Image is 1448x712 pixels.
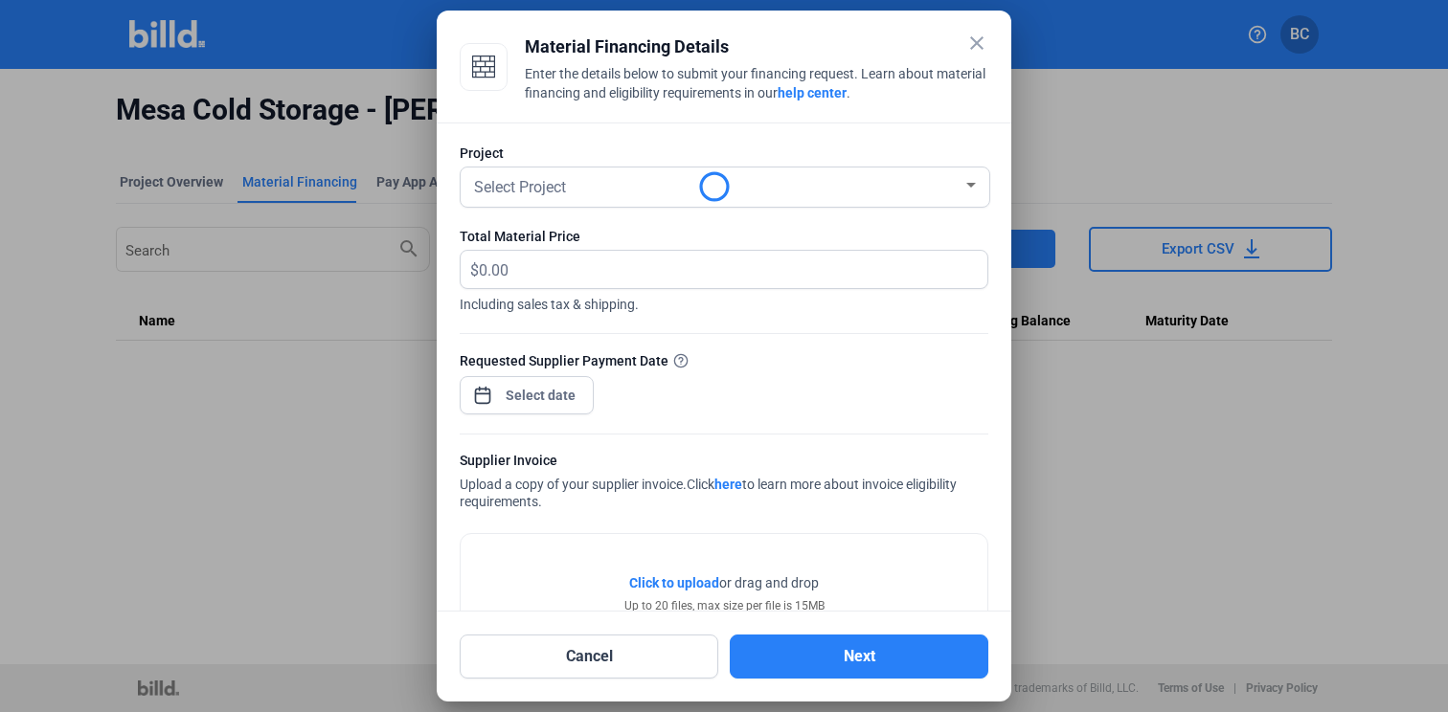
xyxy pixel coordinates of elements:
span: Including sales tax & shipping. [460,289,988,314]
div: Project [460,144,988,163]
span: . [847,85,850,100]
span: Click to learn more about invoice eligibility requirements. [460,477,957,509]
button: Open calendar [473,376,492,395]
span: or drag and drop [719,573,819,592]
div: Enter the details below to submit your financing request. Learn about material financing and elig... [525,64,988,106]
div: Requested Supplier Payment Date [460,350,988,370]
div: Material Financing Details [525,33,988,60]
input: Select date [500,384,582,407]
input: 0.00 [479,251,965,288]
div: Supplier Invoice [460,451,988,475]
mat-icon: close [965,32,988,55]
button: Next [730,634,988,679]
a: help center [778,85,847,100]
a: here [714,477,742,492]
span: Click to upload [629,575,719,590]
span: Select Project [474,178,566,196]
span: $ [461,251,479,282]
div: Up to 20 files, max size per file is 15MB [624,597,825,614]
div: Total Material Price [460,227,988,246]
div: Upload a copy of your supplier invoice. [460,451,988,514]
button: Cancel [460,634,718,679]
